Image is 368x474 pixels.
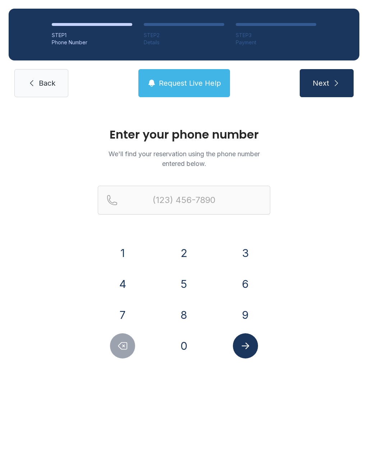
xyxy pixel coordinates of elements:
[110,302,135,328] button: 7
[110,271,135,297] button: 4
[159,78,221,88] span: Request Live Help
[98,129,270,140] h1: Enter your phone number
[98,149,270,168] p: We'll find your reservation using the phone number entered below.
[233,333,258,358] button: Submit lookup form
[110,333,135,358] button: Delete number
[313,78,329,88] span: Next
[233,271,258,297] button: 6
[233,302,258,328] button: 9
[171,333,197,358] button: 0
[171,240,197,266] button: 2
[52,32,132,39] div: STEP 1
[144,39,224,46] div: Details
[98,186,270,215] input: Reservation phone number
[110,240,135,266] button: 1
[39,78,55,88] span: Back
[144,32,224,39] div: STEP 2
[236,39,316,46] div: Payment
[171,302,197,328] button: 8
[171,271,197,297] button: 5
[52,39,132,46] div: Phone Number
[233,240,258,266] button: 3
[236,32,316,39] div: STEP 3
